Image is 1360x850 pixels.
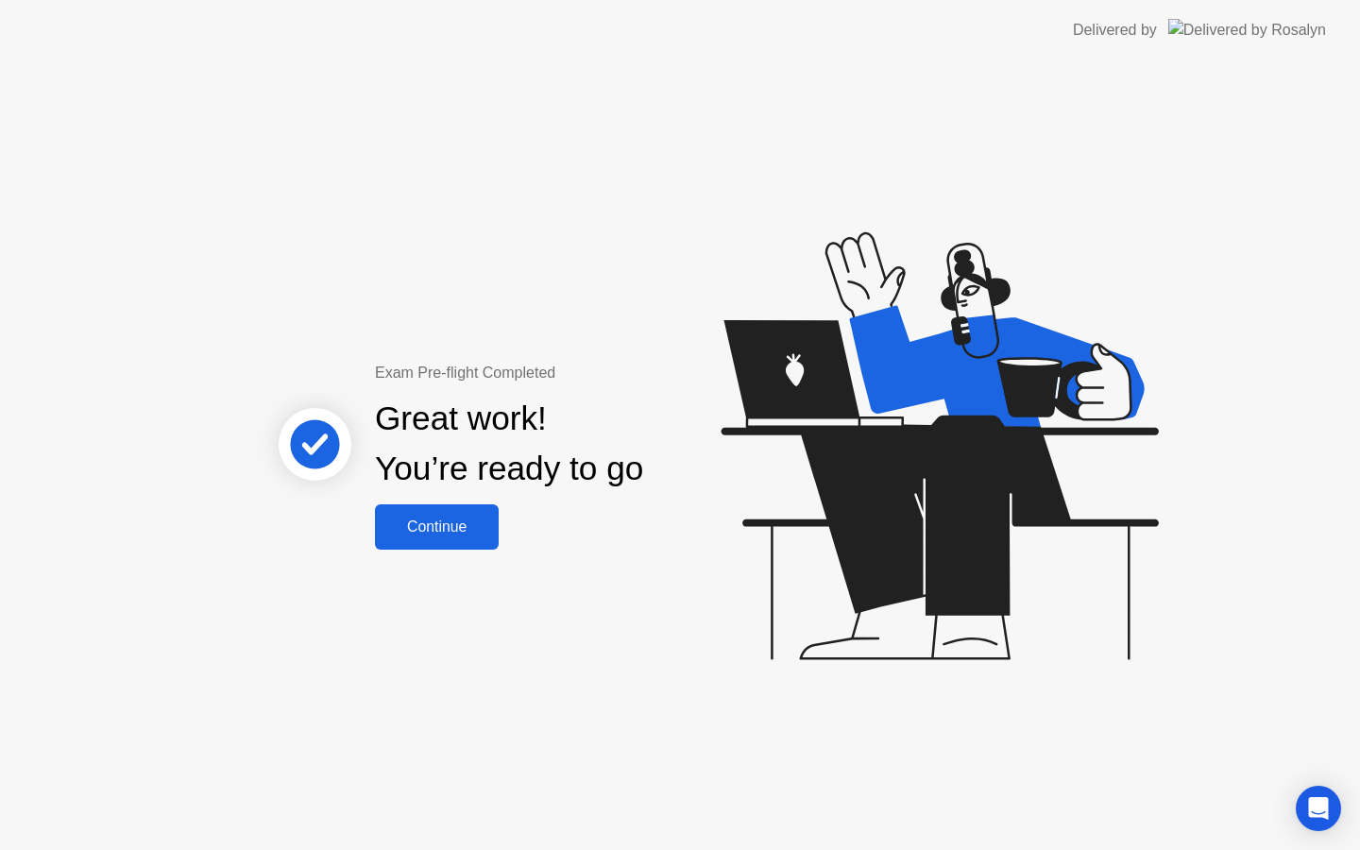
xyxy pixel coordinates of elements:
img: Delivered by Rosalyn [1168,19,1326,41]
div: Exam Pre-flight Completed [375,362,765,384]
div: Open Intercom Messenger [1296,786,1341,831]
div: Great work! You’re ready to go [375,394,643,494]
button: Continue [375,504,499,550]
div: Continue [381,518,493,535]
div: Delivered by [1073,19,1157,42]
